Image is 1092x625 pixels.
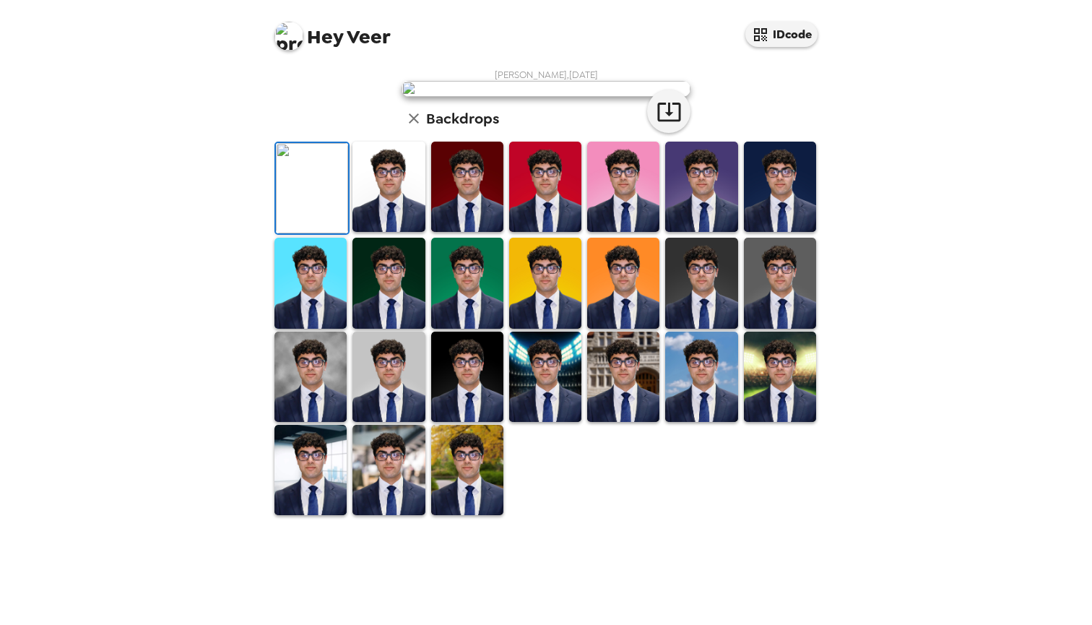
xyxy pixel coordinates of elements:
img: Original [276,143,348,233]
img: user [402,81,690,97]
span: Veer [274,14,391,47]
h6: Backdrops [426,107,499,130]
span: Hey [307,24,343,50]
button: IDcode [745,22,818,47]
img: profile pic [274,22,303,51]
span: [PERSON_NAME] , [DATE] [495,69,598,81]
